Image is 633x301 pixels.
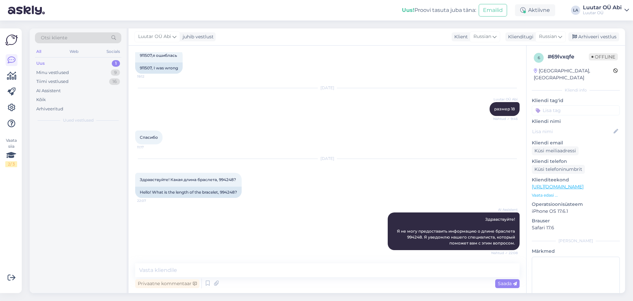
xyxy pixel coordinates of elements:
[135,187,242,198] div: Hello! What is the length of the bracelet, 994248?
[583,10,622,16] div: Luutar OÜ
[135,279,199,288] div: Privaatne kommentaar
[180,33,214,40] div: juhib vestlust
[68,47,80,56] div: Web
[532,105,620,115] input: Lisa tag
[36,69,69,76] div: Minu vestlused
[532,165,585,174] div: Küsi telefoninumbrit
[534,67,613,81] div: [GEOGRAPHIC_DATA], [GEOGRAPHIC_DATA]
[532,158,620,165] p: Kliendi telefon
[402,7,414,13] b: Uus!
[41,34,67,41] span: Otsi kliente
[397,217,516,245] span: Здравствуйте! Я не могу предоставить информацию о длине браслета 994248. Я уведомлю нашего специа...
[532,248,620,255] p: Märkmed
[137,74,162,79] span: 19:12
[505,33,533,40] div: Klienditugi
[493,116,518,121] span: Nähtud ✓ 9:46
[539,33,557,40] span: Russian
[494,106,515,111] span: размер 18
[63,117,94,123] span: Uued vestlused
[473,33,491,40] span: Russian
[140,53,177,58] span: 911507,я ошиблась
[532,118,620,125] p: Kliendi nimi
[532,97,620,104] p: Kliendi tag'id
[452,33,468,40] div: Klient
[532,217,620,224] p: Brauser
[5,34,18,46] img: Askly Logo
[532,146,579,155] div: Küsi meiliaadressi
[479,4,507,17] button: Emailid
[135,85,520,91] div: [DATE]
[112,60,120,67] div: 1
[36,96,46,103] div: Kõik
[538,55,540,60] span: 6
[532,184,584,190] a: [URL][DOMAIN_NAME]
[140,177,236,182] span: Здравствуйте! Какая длина браслета, 994248?
[532,128,612,135] input: Lisa nimi
[583,5,622,10] div: Luutar OÜ Abi
[5,137,17,167] div: Vaata siia
[36,78,69,85] div: Tiimi vestlused
[532,139,620,146] p: Kliendi email
[493,207,518,212] span: AI Assistent
[493,97,518,102] span: Luutar OÜ Abi
[583,5,629,16] a: Luutar OÜ AbiLuutar OÜ
[589,53,618,60] span: Offline
[532,238,620,244] div: [PERSON_NAME]
[135,156,520,162] div: [DATE]
[571,6,580,15] div: LA
[532,192,620,198] p: Vaata edasi ...
[105,47,121,56] div: Socials
[5,161,17,167] div: 2 / 3
[137,198,162,203] span: 22:07
[532,224,620,231] p: Safari 17.6
[140,135,158,140] span: Спасибо
[402,6,476,14] div: Proovi tasuta juba täna:
[491,250,518,255] span: Nähtud ✓ 22:08
[548,53,589,61] div: # 69lvxqfe
[111,69,120,76] div: 9
[532,176,620,183] p: Klienditeekond
[109,78,120,85] div: 16
[568,32,619,41] div: Arhiveeri vestlus
[532,87,620,93] div: Kliendi info
[532,201,620,208] p: Operatsioonisüsteem
[137,145,162,150] span: 11:17
[138,33,171,40] span: Luutar OÜ Abi
[498,281,517,286] span: Saada
[35,47,43,56] div: All
[36,60,45,67] div: Uus
[532,208,620,215] p: iPhone OS 17.6.1
[135,62,183,74] div: 911507, I was wrong
[515,4,555,16] div: Aktiivne
[36,106,63,112] div: Arhiveeritud
[36,88,61,94] div: AI Assistent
